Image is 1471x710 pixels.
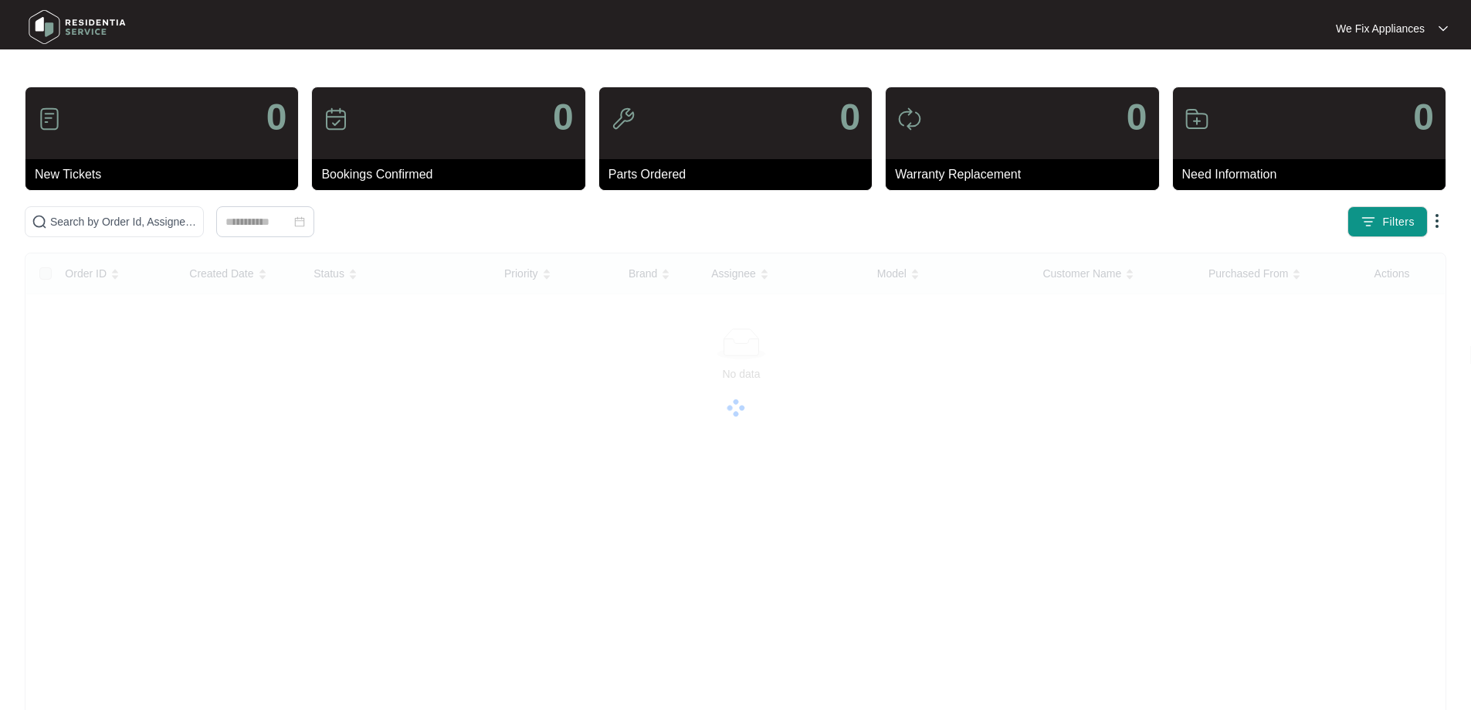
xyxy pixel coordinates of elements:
img: icon [611,107,636,131]
img: dropdown arrow [1439,25,1448,32]
p: Warranty Replacement [895,165,1158,184]
img: filter icon [1361,214,1376,229]
input: Search by Order Id, Assignee Name, Customer Name, Brand and Model [50,213,197,230]
img: icon [897,107,922,131]
img: icon [324,107,348,131]
p: 0 [839,99,860,136]
p: 0 [1127,99,1147,136]
p: We Fix Appliances [1336,21,1425,36]
img: residentia service logo [23,4,131,50]
p: 0 [1413,99,1434,136]
img: icon [37,107,62,131]
p: Need Information [1182,165,1446,184]
span: Filters [1382,214,1415,230]
p: Bookings Confirmed [321,165,585,184]
p: New Tickets [35,165,298,184]
img: icon [1185,107,1209,131]
img: dropdown arrow [1428,212,1446,230]
img: search-icon [32,214,47,229]
p: Parts Ordered [608,165,872,184]
p: 0 [553,99,574,136]
button: filter iconFilters [1347,206,1428,237]
p: 0 [266,99,287,136]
